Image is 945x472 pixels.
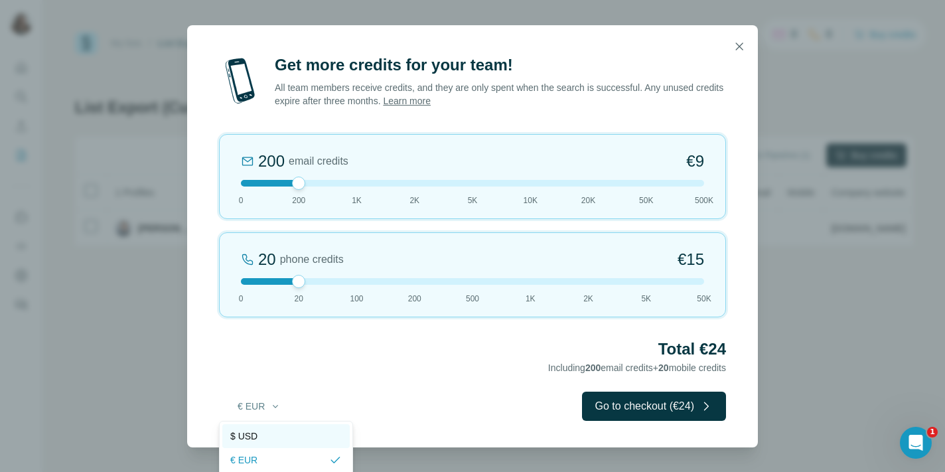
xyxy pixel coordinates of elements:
[292,195,305,206] span: 200
[695,195,713,206] span: 500K
[409,195,419,206] span: 2K
[678,249,704,270] span: €15
[239,195,244,206] span: 0
[219,54,261,108] img: mobile-phone
[900,427,932,459] iframe: Intercom live chat
[641,293,651,305] span: 5K
[258,249,276,270] div: 20
[258,151,285,172] div: 200
[697,293,711,305] span: 50K
[582,392,726,421] button: Go to checkout (€24)
[275,81,726,108] p: All team members receive credits, and they are only spent when the search is successful. Any unus...
[686,151,704,172] span: €9
[526,293,536,305] span: 1K
[239,293,244,305] span: 0
[468,195,478,206] span: 5K
[548,362,726,373] span: Including email credits + mobile credits
[585,362,601,373] span: 200
[408,293,421,305] span: 200
[289,153,348,169] span: email credits
[352,195,362,206] span: 1K
[524,195,538,206] span: 10K
[280,252,344,268] span: phone credits
[927,427,938,437] span: 1
[466,293,479,305] span: 500
[581,195,595,206] span: 20K
[219,339,726,360] h2: Total €24
[350,293,363,305] span: 100
[383,96,431,106] a: Learn more
[658,362,669,373] span: 20
[295,293,303,305] span: 20
[639,195,653,206] span: 50K
[583,293,593,305] span: 2K
[230,430,257,443] span: $ USD
[228,394,290,418] button: € EUR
